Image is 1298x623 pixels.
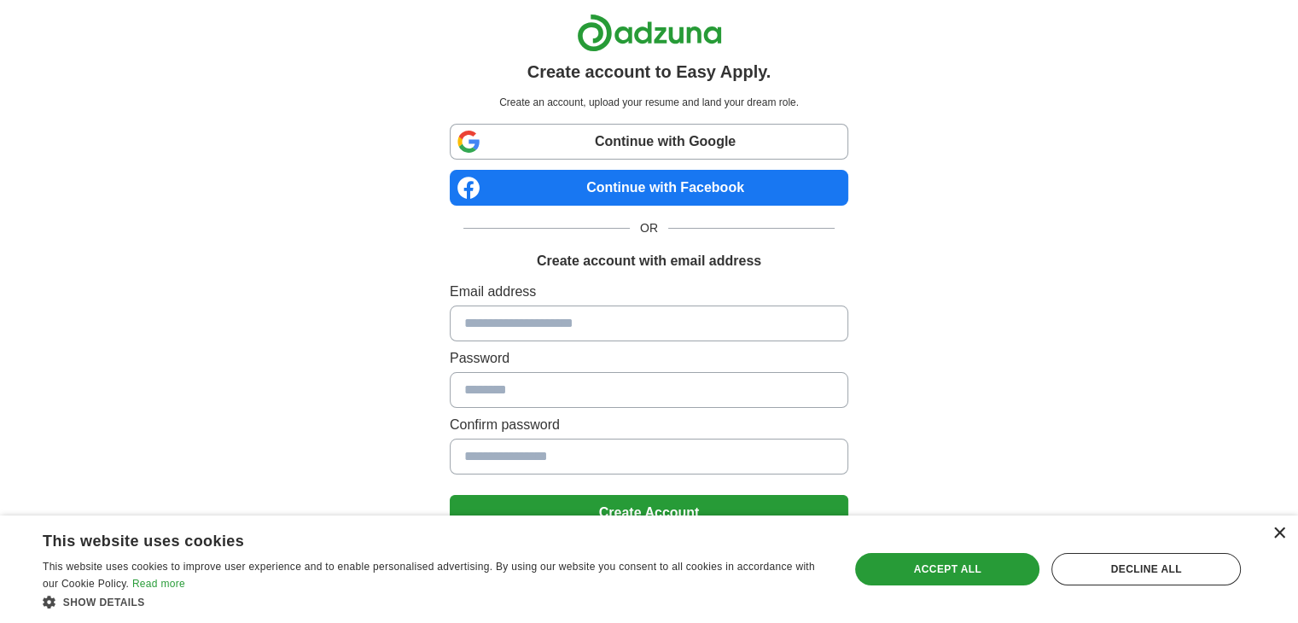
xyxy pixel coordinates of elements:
[63,597,145,608] span: Show details
[450,348,848,369] label: Password
[1272,527,1285,540] div: Close
[450,415,848,435] label: Confirm password
[43,561,815,590] span: This website uses cookies to improve user experience and to enable personalised advertising. By u...
[450,170,848,206] a: Continue with Facebook
[855,553,1039,585] div: Accept all
[450,124,848,160] a: Continue with Google
[43,526,783,551] div: This website uses cookies
[630,219,668,237] span: OR
[537,251,761,271] h1: Create account with email address
[527,59,771,84] h1: Create account to Easy Apply.
[43,593,825,610] div: Show details
[577,14,722,52] img: Adzuna logo
[450,282,848,302] label: Email address
[453,95,845,110] p: Create an account, upload your resume and land your dream role.
[450,495,848,531] button: Create Account
[1051,553,1241,585] div: Decline all
[132,578,185,590] a: Read more, opens a new window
